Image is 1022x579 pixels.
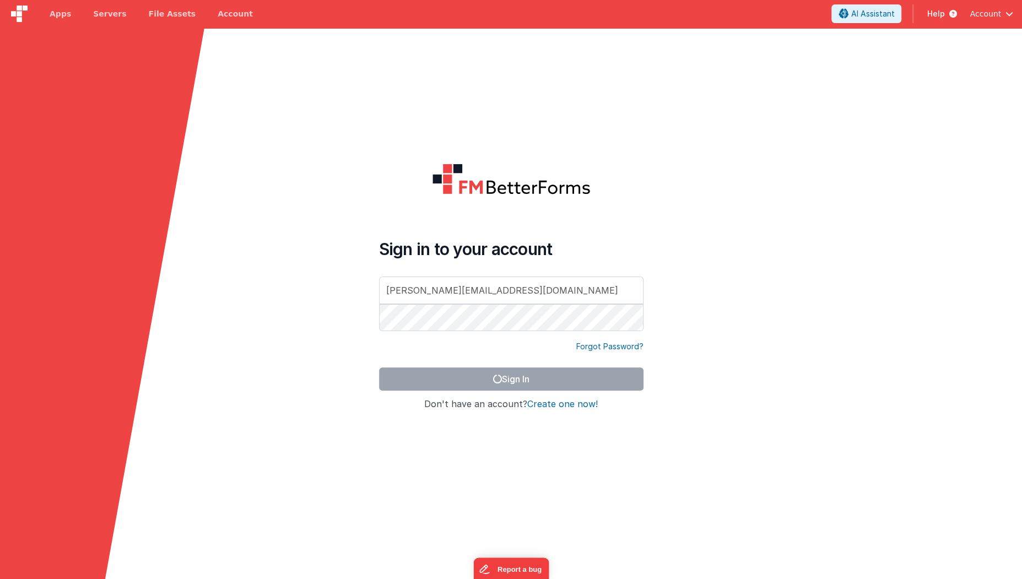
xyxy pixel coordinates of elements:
[379,277,644,304] input: Email Address
[93,8,126,19] span: Servers
[970,8,1013,19] button: Account
[576,341,644,352] a: Forgot Password?
[831,4,901,23] button: AI Assistant
[379,367,644,391] button: Sign In
[851,8,894,19] span: AI Assistant
[379,239,644,259] h4: Sign in to your account
[379,399,644,409] h4: Don't have an account?
[527,399,598,409] button: Create one now!
[970,8,1001,19] span: Account
[927,8,944,19] span: Help
[149,8,196,19] span: File Assets
[50,8,71,19] span: Apps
